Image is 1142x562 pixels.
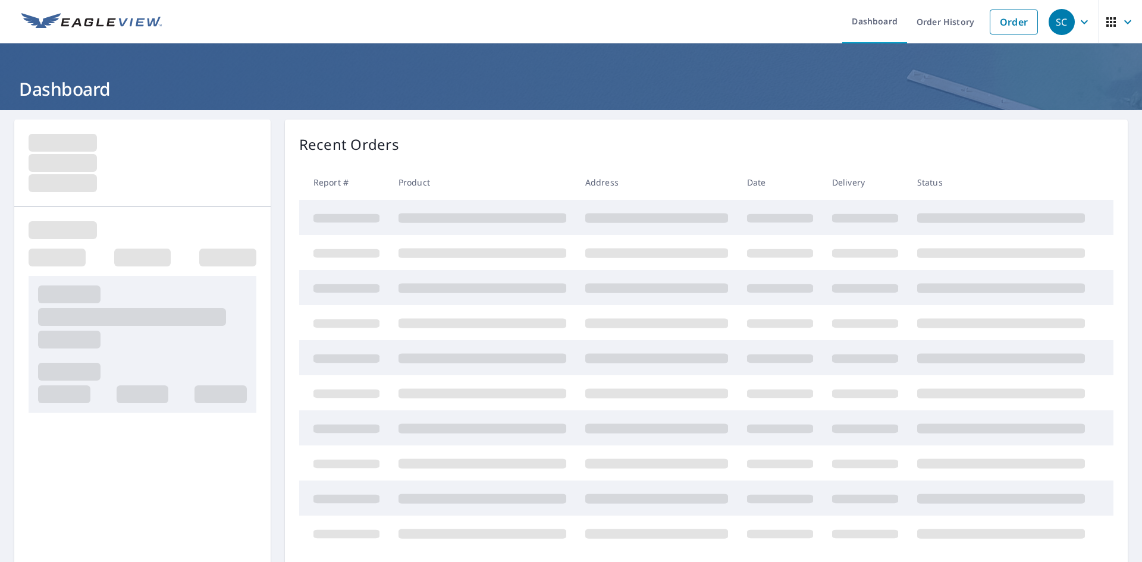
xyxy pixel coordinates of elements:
a: Order [990,10,1038,34]
p: Recent Orders [299,134,399,155]
th: Date [738,165,823,200]
th: Address [576,165,738,200]
th: Status [908,165,1094,200]
div: SC [1049,9,1075,35]
th: Delivery [823,165,908,200]
th: Product [389,165,576,200]
th: Report # [299,165,389,200]
h1: Dashboard [14,77,1128,101]
img: EV Logo [21,13,162,31]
